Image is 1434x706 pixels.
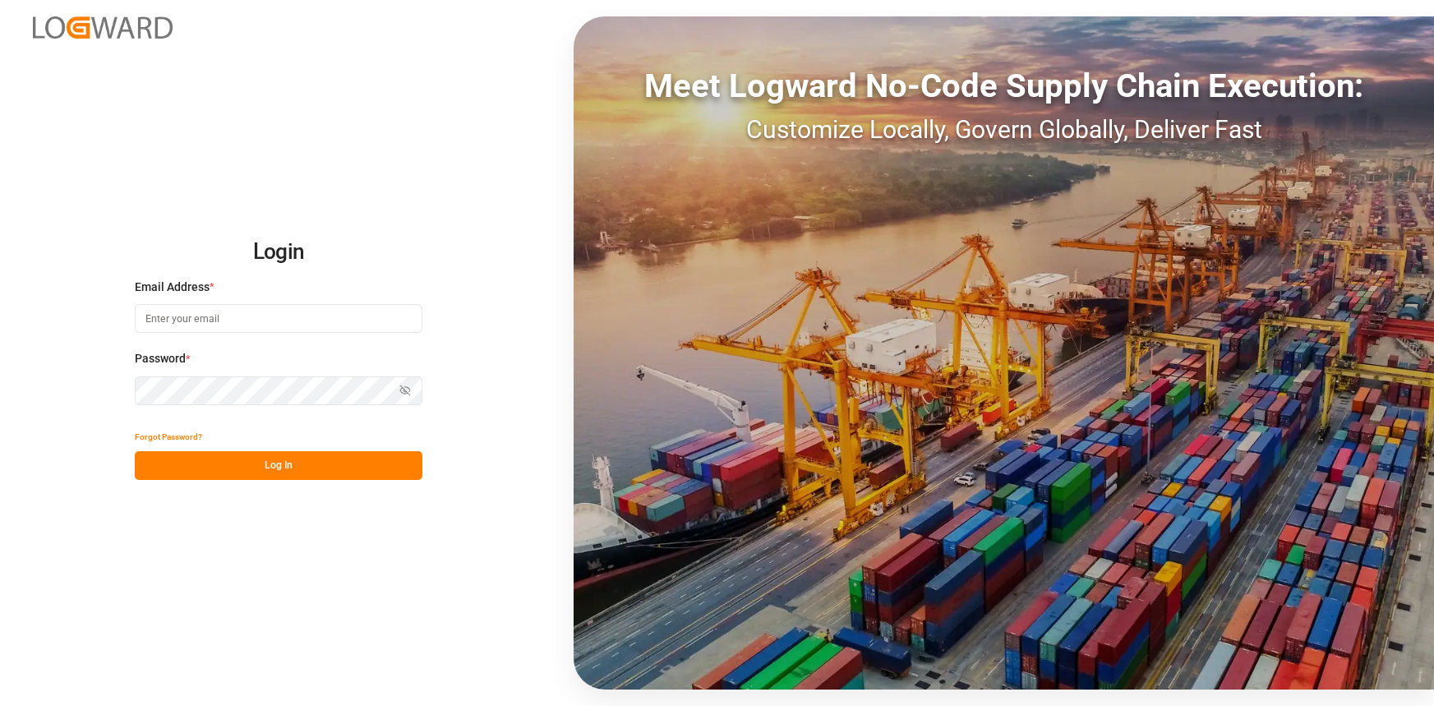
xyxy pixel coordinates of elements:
[135,226,422,279] h2: Login
[135,350,186,367] span: Password
[574,111,1434,148] div: Customize Locally, Govern Globally, Deliver Fast
[135,451,422,480] button: Log In
[574,62,1434,111] div: Meet Logward No-Code Supply Chain Execution:
[135,304,422,333] input: Enter your email
[135,279,210,296] span: Email Address
[33,16,173,39] img: Logward_new_orange.png
[135,422,202,451] button: Forgot Password?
